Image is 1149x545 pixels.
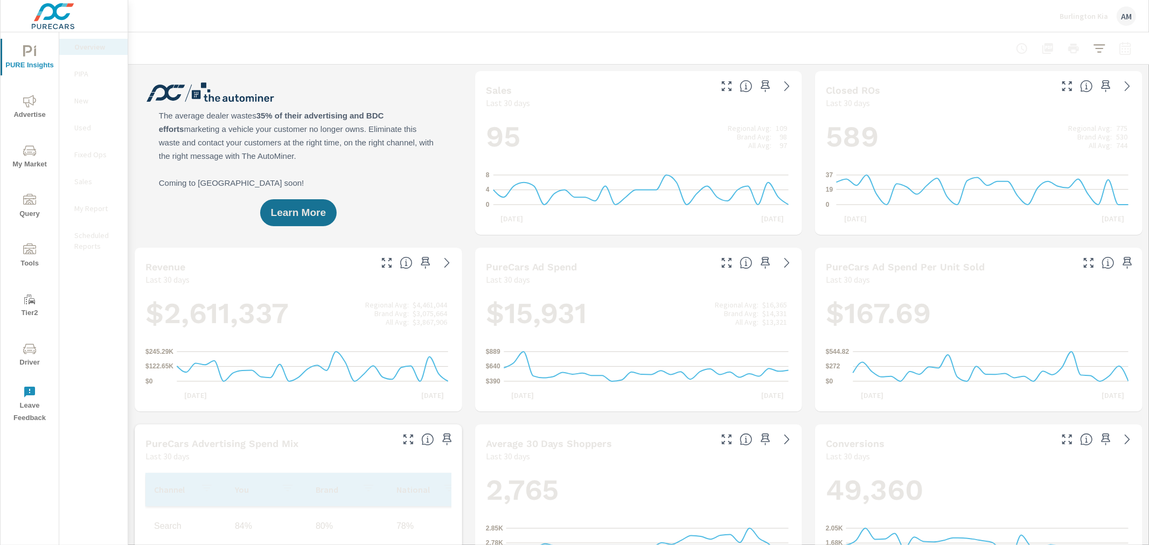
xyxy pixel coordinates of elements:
td: 80% [307,513,388,540]
a: See more details in report [778,254,796,271]
p: 775 [1116,124,1127,132]
span: Tier2 [4,293,55,319]
p: Brand Avg: [1077,132,1112,141]
p: 97 [779,141,787,150]
p: Last 30 days [145,273,190,286]
a: See more details in report [438,254,456,271]
span: Save this to your personalized report [1097,78,1115,95]
div: New [59,93,128,109]
p: [DATE] [493,213,531,224]
div: Sales [59,173,128,190]
text: $0 [826,378,833,385]
p: Brand Avg: [724,309,758,318]
h5: PureCars Ad Spend Per Unit Sold [826,261,985,272]
span: Number of vehicles sold by the dealership over the selected date range. [Source: This data is sou... [740,80,753,93]
p: Scheduled Reports [74,230,119,251]
span: The number of dealer-specified goals completed by a visitor. [Source: This data is provided by th... [1080,433,1093,446]
p: $14,331 [762,309,787,318]
button: Apply Filters [1089,38,1110,59]
div: Fixed Ops [59,146,128,163]
div: AM [1117,6,1136,26]
text: $245.29K [145,348,173,355]
h1: $167.69 [826,295,1132,332]
h5: Average 30 Days Shoppers [486,438,612,449]
h5: Conversions [826,438,885,449]
span: Number of Repair Orders Closed by the selected dealership group over the selected time range. [So... [1080,80,1093,93]
a: See more details in report [778,431,796,448]
p: [DATE] [504,390,541,401]
button: Make Fullscreen [1059,78,1076,95]
p: Sales [74,176,119,187]
text: $272 [826,363,840,371]
p: [DATE] [754,390,791,401]
text: 4 [486,186,490,194]
p: Last 30 days [486,273,530,286]
span: Save this to your personalized report [438,431,456,448]
span: Save this to your personalized report [1097,431,1115,448]
td: Search [145,513,226,540]
span: Tools [4,243,55,270]
button: Make Fullscreen [718,254,735,271]
div: Scheduled Reports [59,227,128,254]
button: Make Fullscreen [718,431,735,448]
p: You [235,484,273,495]
text: $0 [145,378,153,385]
span: Save this to your personalized report [757,254,774,271]
div: Used [59,120,128,136]
p: All Avg: [1089,141,1112,150]
p: Used [74,122,119,133]
button: Make Fullscreen [1059,431,1076,448]
p: [DATE] [1094,390,1132,401]
h1: $2,611,337 [145,295,451,332]
p: Last 30 days [826,450,870,463]
text: 2.85K [486,525,503,532]
p: All Avg: [386,318,409,326]
span: Query [4,194,55,220]
button: Make Fullscreen [400,431,417,448]
h5: PureCars Advertising Spend Mix [145,438,298,449]
text: 19 [826,186,833,193]
p: $13,321 [762,318,787,326]
a: See more details in report [778,78,796,95]
p: 530 [1116,132,1127,141]
div: Overview [59,39,128,55]
p: Regional Avg: [1068,124,1112,132]
h5: Closed ROs [826,85,880,96]
p: Brand [316,484,353,495]
button: "Export Report to PDF" [1037,38,1059,59]
span: My Market [4,144,55,171]
text: $122.65K [145,363,173,371]
p: Regional Avg: [715,301,758,309]
h5: Revenue [145,261,185,272]
button: Make Fullscreen [378,254,395,271]
p: Last 30 days [486,450,530,463]
button: Make Fullscreen [1080,254,1097,271]
p: Last 30 days [486,96,530,109]
p: Overview [74,41,119,52]
span: Advertise [4,95,55,121]
td: 78% [388,513,469,540]
p: All Avg: [748,141,771,150]
p: Regional Avg: [365,301,409,309]
span: Save this to your personalized report [417,254,434,271]
p: $3,075,664 [413,309,447,318]
button: Learn More [260,199,337,226]
span: A rolling 30 day total of daily Shoppers on the dealership website, averaged over the selected da... [740,433,753,446]
text: 2.05K [826,525,843,532]
span: Save this to your personalized report [757,431,774,448]
p: [DATE] [177,390,214,401]
button: Select Date Range [1115,38,1136,59]
h1: 589 [826,118,1132,155]
p: Fixed Ops [74,149,119,160]
span: PURE Insights [4,45,55,72]
button: Print Report [1063,38,1084,59]
p: 109 [776,124,787,132]
p: $3,867,906 [413,318,447,326]
p: Last 30 days [826,273,870,286]
span: Average cost of advertising per each vehicle sold at the dealer over the selected date range. The... [1102,256,1115,269]
a: See more details in report [1119,431,1136,448]
h1: 2,765 [486,472,792,508]
text: 0 [486,201,490,208]
span: Leave Feedback [4,386,55,424]
text: 8 [486,171,490,179]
